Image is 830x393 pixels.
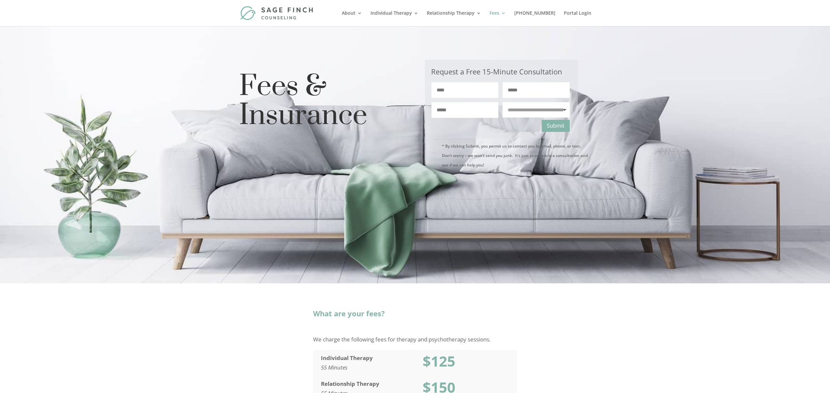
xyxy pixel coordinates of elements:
h1: Fees & Insurance [239,72,405,134]
a: Individual Therapy [370,11,418,26]
em: 55 Minutes [321,364,347,371]
img: Sage Finch Counseling | LGBTQ+ Therapy in Plano [240,6,314,20]
h3: Request a Free 15-Minute Consultation [431,66,569,82]
strong: Individual Therapy [321,354,373,362]
p: * By clicking Submit, you permit us to contact you by email, phone, or text. Don’t worry – we won... [442,142,591,170]
button: Submit [542,120,570,132]
a: [PHONE_NUMBER] [514,11,555,26]
strong: Relationship Therapy [321,380,379,387]
a: About [342,11,362,26]
p: We charge the following fees for therapy and psychotherapy sessions. [313,335,517,350]
a: Portal Login [564,11,591,26]
a: Relationship Therapy [427,11,481,26]
h4: $125 [423,352,509,374]
a: Fees [490,11,506,26]
h3: What are your fees? [313,310,517,320]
